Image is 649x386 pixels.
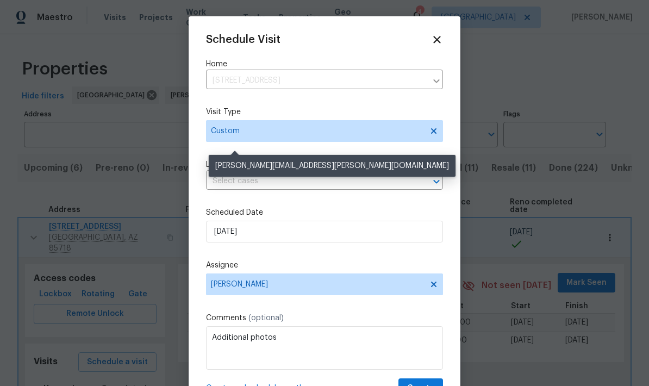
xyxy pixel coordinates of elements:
input: Select cases [206,173,413,190]
label: Scheduled Date [206,207,443,218]
span: (optional) [248,314,284,322]
div: [PERSON_NAME][EMAIL_ADDRESS][PERSON_NAME][DOMAIN_NAME] [209,155,455,177]
label: Visit Type [206,107,443,117]
input: Enter in an address [206,72,427,89]
input: M/D/YYYY [206,221,443,242]
label: Home [206,59,443,70]
span: Close [431,34,443,46]
button: Open [429,174,444,189]
label: Assignee [206,260,443,271]
textarea: Additional photos [206,326,443,370]
span: [PERSON_NAME] [211,280,424,289]
span: Custom [211,126,422,136]
span: Linked Cases [206,159,253,170]
span: Schedule Visit [206,34,280,45]
label: Comments [206,313,443,323]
